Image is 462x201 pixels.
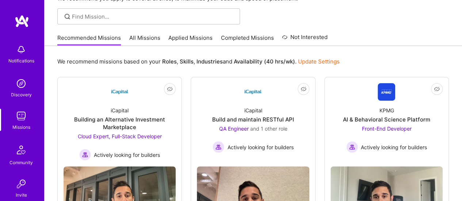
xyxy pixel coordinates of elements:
[72,13,234,20] input: Find Mission...
[379,107,394,114] div: KPMG
[57,34,121,46] a: Recommended Missions
[197,83,309,161] a: Company LogoiCapitalBuild and maintain RESTful APIQA Engineer and 1 other roleActively looking fo...
[111,107,129,114] div: iCapital
[346,141,358,153] img: Actively looking for builders
[11,91,32,98] div: Discovery
[250,125,287,132] span: and 1 other role
[9,159,33,166] div: Community
[213,141,224,153] img: Actively looking for builders
[301,86,306,92] i: icon EyeClosed
[129,34,160,46] a: All Missions
[221,34,274,46] a: Completed Missions
[64,83,176,161] a: Company LogoiCapitalBuilding an Alternative Investment MarketplaceCloud Expert, Full-Stack Develo...
[14,76,28,91] img: discovery
[212,116,294,123] div: Build and maintain RESTful API
[14,109,28,123] img: teamwork
[227,143,293,151] span: Actively looking for builders
[79,149,91,161] img: Actively looking for builders
[57,58,340,65] p: We recommend missions based on your , , and .
[64,116,176,131] div: Building an Alternative Investment Marketplace
[111,83,129,101] img: Company Logo
[167,86,173,92] i: icon EyeClosed
[168,34,213,46] a: Applied Missions
[12,123,30,131] div: Missions
[378,83,395,101] img: Company Logo
[16,191,27,199] div: Invite
[180,58,194,65] b: Skills
[78,133,162,139] span: Cloud Expert, Full-Stack Developer
[298,58,340,65] a: Update Settings
[331,83,443,161] a: Company LogoKPMGAI & Behavioral Science PlatformFront-End Developer Actively looking for builders...
[234,58,295,65] b: Availability (40 hrs/wk)
[196,58,223,65] b: Industries
[282,33,328,46] a: Not Interested
[244,107,262,114] div: iCapital
[343,116,430,123] div: AI & Behavioral Science Platform
[12,141,30,159] img: Community
[14,42,28,57] img: bell
[162,58,177,65] b: Roles
[362,125,411,132] span: Front-End Developer
[361,143,427,151] span: Actively looking for builders
[94,151,160,159] span: Actively looking for builders
[219,125,248,132] span: QA Engineer
[14,177,28,191] img: Invite
[15,15,29,28] img: logo
[63,12,72,21] i: icon SearchGrey
[8,57,34,65] div: Notifications
[434,86,440,92] i: icon EyeClosed
[244,83,262,101] img: Company Logo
